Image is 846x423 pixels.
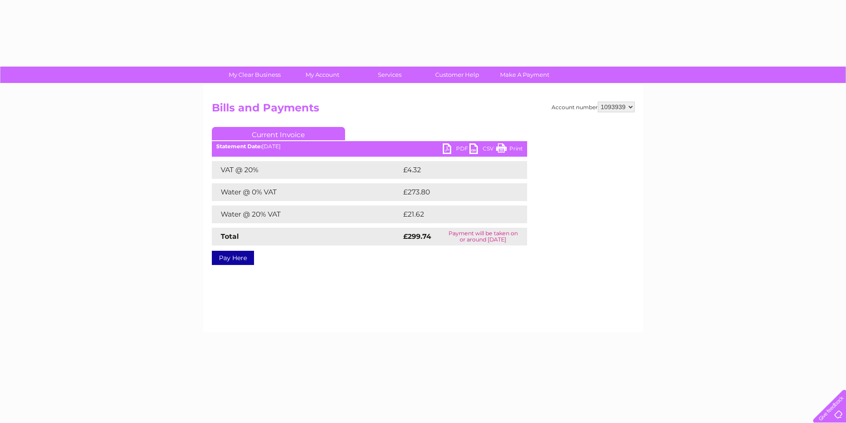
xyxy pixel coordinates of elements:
[488,67,561,83] a: Make A Payment
[353,67,426,83] a: Services
[401,183,512,201] td: £273.80
[212,183,401,201] td: Water @ 0% VAT
[212,127,345,140] a: Current Invoice
[469,143,496,156] a: CSV
[216,143,262,150] b: Statement Date:
[443,143,469,156] a: PDF
[212,161,401,179] td: VAT @ 20%
[286,67,359,83] a: My Account
[212,206,401,223] td: Water @ 20% VAT
[221,232,239,241] strong: Total
[212,102,635,119] h2: Bills and Payments
[439,228,527,245] td: Payment will be taken on or around [DATE]
[403,232,431,241] strong: £299.74
[401,206,508,223] td: £21.62
[496,143,523,156] a: Print
[552,102,635,112] div: Account number
[401,161,506,179] td: £4.32
[218,67,291,83] a: My Clear Business
[421,67,494,83] a: Customer Help
[212,251,254,265] a: Pay Here
[212,143,527,150] div: [DATE]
